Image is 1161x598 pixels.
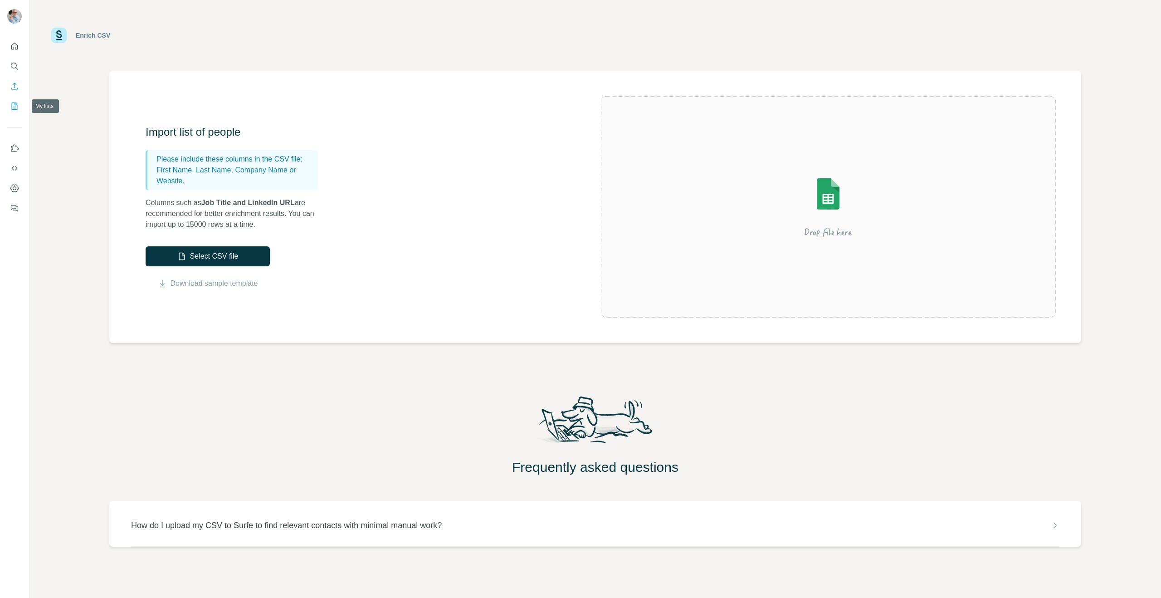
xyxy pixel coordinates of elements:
img: Surfe Illustration - Drop file here or select below [746,152,910,261]
img: Surfe Mascot Illustration [530,394,661,452]
a: Download sample template [171,278,258,289]
button: My lists [7,98,22,114]
button: Search [7,58,22,74]
p: First Name, Last Name, Company Name or Website. [156,165,314,186]
h3: Import list of people [146,125,327,139]
div: Enrich CSV [76,31,110,40]
img: Surfe Logo [51,28,67,43]
button: Feedback [7,200,22,216]
p: Columns such as are recommended for better enrichment results. You can import up to 15000 rows at... [146,197,327,230]
p: How do I upload my CSV to Surfe to find relevant contacts with minimal manual work? [131,519,442,532]
h2: Frequently asked questions [29,459,1161,475]
button: Select CSV file [146,246,270,266]
button: Quick start [7,38,22,54]
button: Dashboard [7,180,22,196]
span: Job Title and LinkedIn URL [201,199,295,206]
p: Please include these columns in the CSV file: [156,154,314,165]
img: Avatar [7,9,22,24]
button: Use Surfe API [7,160,22,176]
button: Enrich CSV [7,78,22,94]
button: Use Surfe on LinkedIn [7,140,22,157]
button: Download sample template [146,278,270,289]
